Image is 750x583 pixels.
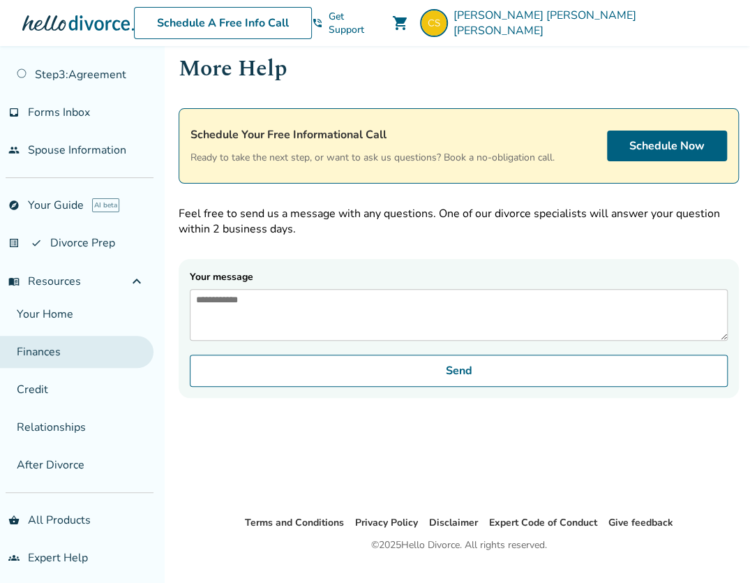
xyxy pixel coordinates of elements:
span: [PERSON_NAME] [PERSON_NAME] [PERSON_NAME] [453,8,728,38]
span: Forms Inbox [28,105,90,120]
a: Privacy Policy [355,516,418,529]
span: Get Support [329,10,381,36]
li: Give feedback [608,515,673,531]
span: groups [8,552,20,563]
button: Send [190,355,728,387]
div: © 2025 Hello Divorce. All rights reserved. [371,537,547,554]
span: Resources [8,274,81,289]
p: Feel free to send us a message with any questions. One of our divorce specialists will answer you... [179,206,739,237]
span: list_alt_check [8,237,42,249]
li: Disclaimer [429,515,478,531]
a: Schedule A Free Info Call [134,7,312,39]
span: menu_book [8,276,20,287]
img: cpschmitz@gmail.com [420,9,448,37]
a: Expert Code of Conduct [489,516,597,529]
span: phone_in_talk [312,17,323,29]
span: explore [8,200,20,211]
span: people [8,145,20,156]
h4: Schedule Your Free Informational Call [190,126,555,144]
span: expand_less [128,273,145,290]
span: shopping_basket [8,515,20,526]
label: Your message [190,270,728,341]
textarea: Your message [190,289,728,341]
a: phone_in_talkGet Support [312,10,381,36]
span: shopping_cart [392,15,409,31]
span: AI beta [92,198,119,212]
div: Ready to take the next step, or want to ask us questions? Book a no-obligation call. [190,126,555,166]
span: inbox [8,107,20,118]
h1: More Help [179,52,739,86]
a: Terms and Conditions [245,516,344,529]
a: Schedule Now [607,131,727,161]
